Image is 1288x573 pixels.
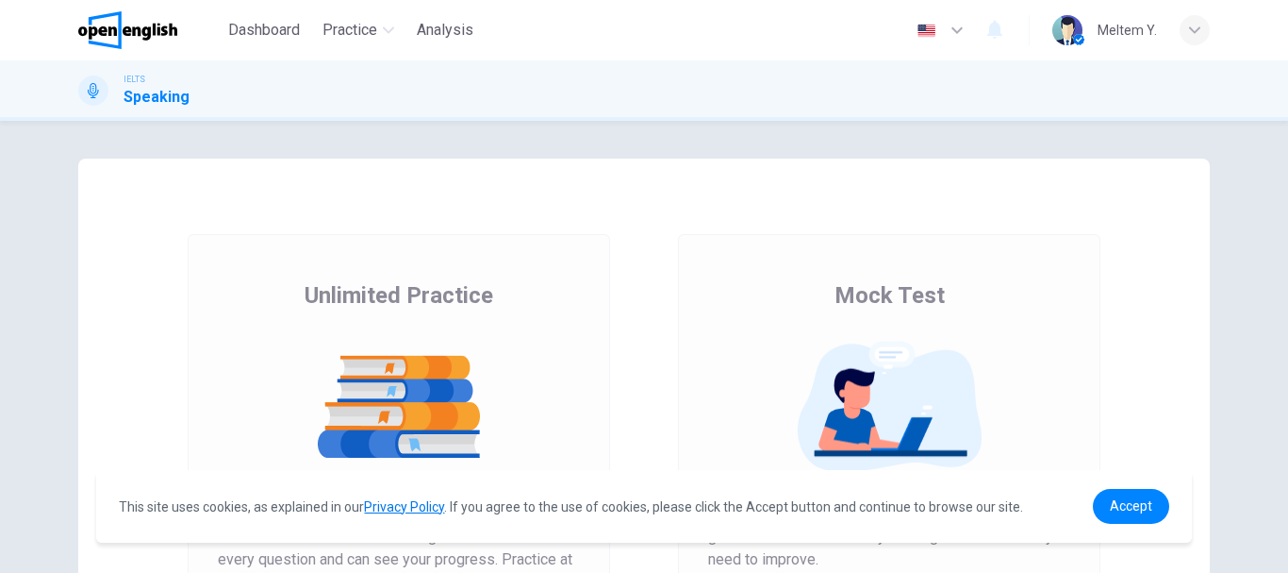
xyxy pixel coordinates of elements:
[96,470,1191,543] div: cookieconsent
[315,13,402,47] button: Practice
[305,280,493,311] span: Unlimited Practice
[1110,498,1152,514] span: Accept
[78,11,177,49] img: OpenEnglish logo
[1093,489,1169,524] a: dismiss cookie message
[1052,15,1082,45] img: Profile picture
[417,19,473,42] span: Analysis
[124,86,190,109] h1: Speaking
[221,13,307,47] button: Dashboard
[124,73,145,86] span: IELTS
[322,19,377,42] span: Practice
[78,11,221,49] a: OpenEnglish logo
[364,499,444,514] a: Privacy Policy
[1098,19,1157,42] div: Meltem Y.
[409,13,481,47] button: Analysis
[119,499,1023,514] span: This site uses cookies, as explained in our . If you agree to the use of cookies, please click th...
[834,280,945,311] span: Mock Test
[915,24,938,38] img: en
[228,19,300,42] span: Dashboard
